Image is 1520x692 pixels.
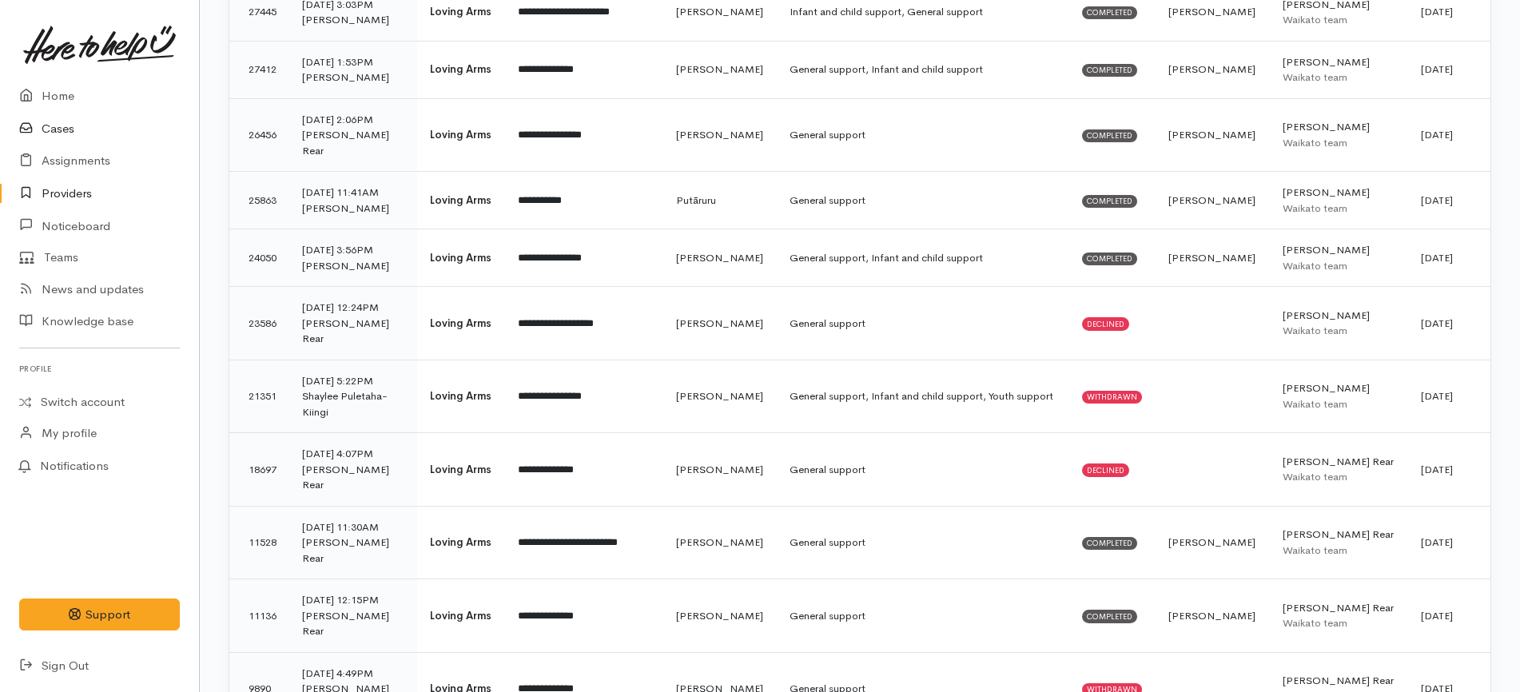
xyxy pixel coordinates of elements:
td: 11528 [229,506,289,579]
td: [PERSON_NAME] [1270,98,1409,172]
span: Withdrawn [1082,391,1142,404]
span: Completed [1082,64,1137,77]
td: [PERSON_NAME] [1156,229,1270,287]
td: [PERSON_NAME] [663,229,778,287]
div: Waikato team [1283,135,1396,151]
b: Loving Arms [430,609,491,622]
div: [PERSON_NAME] Rear [302,608,404,639]
td: 21351 [229,360,289,433]
span: Completed [1082,195,1137,208]
td: [PERSON_NAME] [1270,287,1409,360]
span: Completed [1082,6,1137,19]
b: Loving Arms [430,535,491,549]
div: Waikato team [1283,615,1396,631]
td: [DATE] 11:41AM [289,172,417,229]
td: [DATE] 11:30AM [289,506,417,579]
td: [PERSON_NAME] [663,506,778,579]
div: Waikato team [1283,469,1396,485]
td: 11136 [229,579,289,653]
div: Waikato team [1283,396,1396,412]
td: [PERSON_NAME] [663,360,778,433]
div: Waikato team [1283,543,1396,559]
b: Loving Arms [430,62,491,76]
td: [PERSON_NAME] Rear [1270,506,1409,579]
td: [PERSON_NAME] [1270,229,1409,287]
td: General support [777,506,1069,579]
td: General support, Infant and child support [777,41,1069,98]
td: [DATE] 4:07PM [289,433,417,507]
span: Completed [1082,537,1137,550]
td: 25863 [229,172,289,229]
time: [DATE] [1421,5,1453,18]
div: [PERSON_NAME] [302,201,404,217]
time: [DATE] [1421,251,1453,264]
time: [DATE] [1421,316,1453,330]
td: [PERSON_NAME] [1156,506,1270,579]
time: [DATE] [1421,193,1453,207]
time: [DATE] [1421,62,1453,76]
div: [PERSON_NAME] Rear [302,127,404,158]
td: [PERSON_NAME] Rear [1270,433,1409,507]
div: Waikato team [1283,201,1396,217]
div: [PERSON_NAME] [302,12,404,28]
td: [DATE] 5:22PM [289,360,417,433]
td: Putāruru [663,172,778,229]
td: 27412 [229,41,289,98]
td: [PERSON_NAME] [1270,41,1409,98]
td: General support [777,579,1069,653]
b: Loving Arms [430,251,491,264]
td: [PERSON_NAME] Rear [1270,579,1409,653]
td: [PERSON_NAME] [1270,172,1409,229]
td: [PERSON_NAME] [663,287,778,360]
span: Completed [1082,610,1137,622]
td: General support, Infant and child support [777,229,1069,287]
td: General support [777,287,1069,360]
td: [PERSON_NAME] [1156,41,1270,98]
td: [DATE] 3:56PM [289,229,417,287]
div: Waikato team [1283,258,1396,274]
td: [PERSON_NAME] [663,579,778,653]
td: [PERSON_NAME] [1156,172,1270,229]
td: [DATE] 1:53PM [289,41,417,98]
td: [PERSON_NAME] [1156,98,1270,172]
td: [DATE] 2:06PM [289,98,417,172]
td: [PERSON_NAME] [1156,579,1270,653]
td: 23586 [229,287,289,360]
time: [DATE] [1421,463,1453,476]
span: Completed [1082,129,1137,142]
td: General support [777,433,1069,507]
div: Waikato team [1283,70,1396,86]
td: [PERSON_NAME] [1270,360,1409,433]
td: General support, Infant and child support, Youth support [777,360,1069,433]
div: [PERSON_NAME] Rear [302,462,404,493]
span: Declined [1082,463,1129,476]
td: [DATE] 12:24PM [289,287,417,360]
td: 26456 [229,98,289,172]
b: Loving Arms [430,5,491,18]
td: General support [777,98,1069,172]
b: Loving Arms [430,463,491,476]
b: Loving Arms [430,316,491,330]
td: 18697 [229,433,289,507]
div: Waikato team [1283,12,1396,28]
td: [PERSON_NAME] [663,433,778,507]
td: [PERSON_NAME] [663,41,778,98]
button: Support [19,599,180,631]
div: [PERSON_NAME] [302,70,404,86]
div: [PERSON_NAME] [302,258,404,274]
span: Completed [1082,253,1137,265]
b: Loving Arms [430,193,491,207]
div: [PERSON_NAME] Rear [302,316,404,347]
div: Shaylee Puletaha-Kiingi [302,388,404,420]
time: [DATE] [1421,535,1453,549]
div: [PERSON_NAME] Rear [302,535,404,566]
b: Loving Arms [430,128,491,141]
span: Declined [1082,317,1129,330]
td: General support [777,172,1069,229]
div: Waikato team [1283,323,1396,339]
h6: Profile [19,358,180,380]
td: [PERSON_NAME] [663,98,778,172]
td: [DATE] 12:15PM [289,579,417,653]
time: [DATE] [1421,128,1453,141]
b: Loving Arms [430,389,491,403]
